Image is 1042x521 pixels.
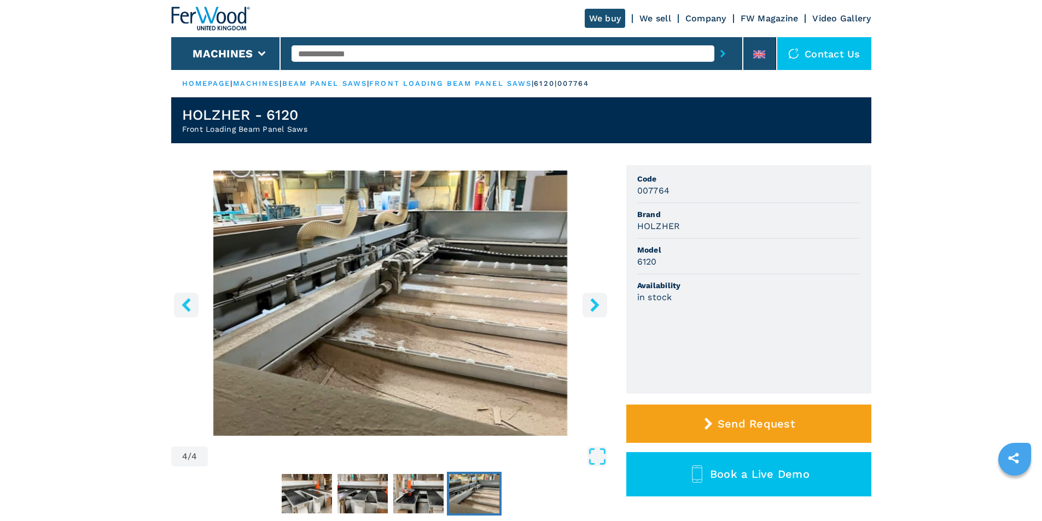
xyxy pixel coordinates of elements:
button: Open Fullscreen [211,447,607,466]
img: 316fe341933ca71ee3743152f840b251 [393,474,444,513]
a: sharethis [1000,444,1027,472]
button: Go to Slide 1 [280,472,334,516]
nav: Thumbnail Navigation [171,472,610,516]
h3: in stock [637,291,672,303]
a: HOMEPAGE [182,79,231,87]
span: Code [637,173,860,184]
span: Brand [637,209,860,220]
h1: HOLZHER - 6120 [182,106,307,124]
span: Book a Live Demo [710,467,810,481]
button: Go to Slide 2 [335,472,390,516]
span: | [230,79,232,87]
span: / [188,452,191,461]
button: right-button [583,292,607,317]
button: Book a Live Demo [626,452,871,496]
span: | [280,79,282,87]
img: Contact us [788,48,799,59]
span: | [532,79,534,87]
img: 95c7ea4c4eff18fee789cb15b6e59846 [449,474,499,513]
a: We sell [639,13,671,24]
h3: 007764 [637,184,670,197]
a: Video Gallery [812,13,871,24]
img: Front Loading Beam Panel Saws HOLZHER 6120 [171,171,610,436]
button: left-button [174,292,199,317]
button: Go to Slide 3 [391,472,446,516]
span: 4 [191,452,197,461]
a: FW Magazine [741,13,799,24]
p: 007764 [557,79,590,89]
h3: HOLZHER [637,220,680,232]
span: Availability [637,280,860,291]
img: b737f9cae259e6cedb71e2991033afcb [282,474,332,513]
a: We buy [585,9,626,28]
iframe: Chat [996,472,1034,513]
img: bea1ac9a5a5299313c5ecdb00f77368d [337,474,388,513]
a: Company [685,13,726,24]
button: Go to Slide 4 [447,472,502,516]
button: Send Request [626,405,871,443]
span: Model [637,244,860,255]
button: submit-button [714,41,731,66]
span: | [367,79,369,87]
a: front loading beam panel saws [369,79,532,87]
a: beam panel saws [282,79,368,87]
p: 6120 | [534,79,557,89]
span: 4 [182,452,188,461]
img: Ferwood [171,7,250,31]
h3: 6120 [637,255,657,268]
h2: Front Loading Beam Panel Saws [182,124,307,134]
div: Contact us [777,37,871,70]
a: machines [233,79,280,87]
button: Machines [193,47,253,60]
span: Send Request [718,417,795,430]
div: Go to Slide 4 [171,171,610,436]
